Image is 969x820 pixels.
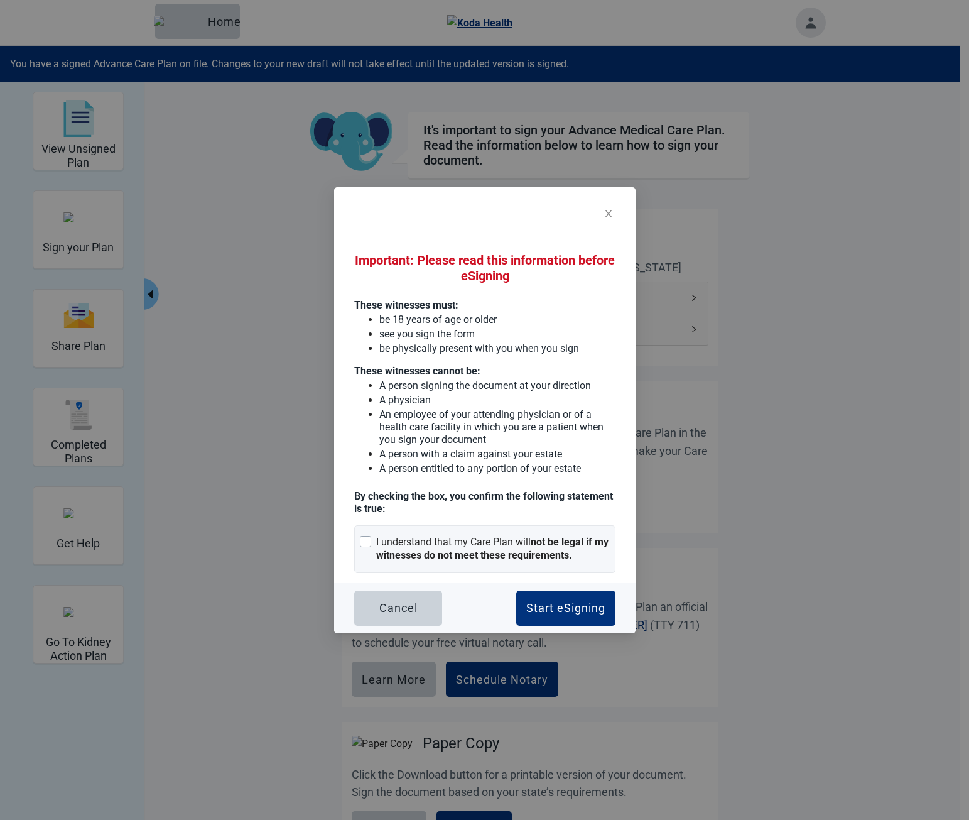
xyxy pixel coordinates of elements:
[592,197,625,231] button: Close
[379,601,417,614] div: Cancel
[379,462,615,475] p: A person entitled to any portion of your estate
[354,490,615,515] p: By checking the box, you confirm the following statement is true :
[516,590,615,625] button: Start eSigning
[379,380,615,392] p: A person signing the document at your direction
[376,536,610,562] div: I understand that my Care Plan will
[354,299,615,312] p: These witnesses must:
[379,408,615,446] p: An employee of your attending physician or of a health care facility in which you are a patient w...
[354,365,615,378] p: These witnesses cannot be:
[379,328,615,341] p: see you sign the form
[376,536,609,561] strong: not be legal if my witnesses do not meet these requirements.
[379,394,615,407] p: A physician
[604,209,614,219] span: close
[379,314,615,326] p: be 18 years of age or older
[526,601,605,614] div: Start eSigning
[379,342,615,355] p: be physically present with you when you sign
[379,448,615,461] p: A person with a claim against your estate
[354,590,442,625] button: Cancel
[354,253,615,284] h2: Important: Please read this information before eSigning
